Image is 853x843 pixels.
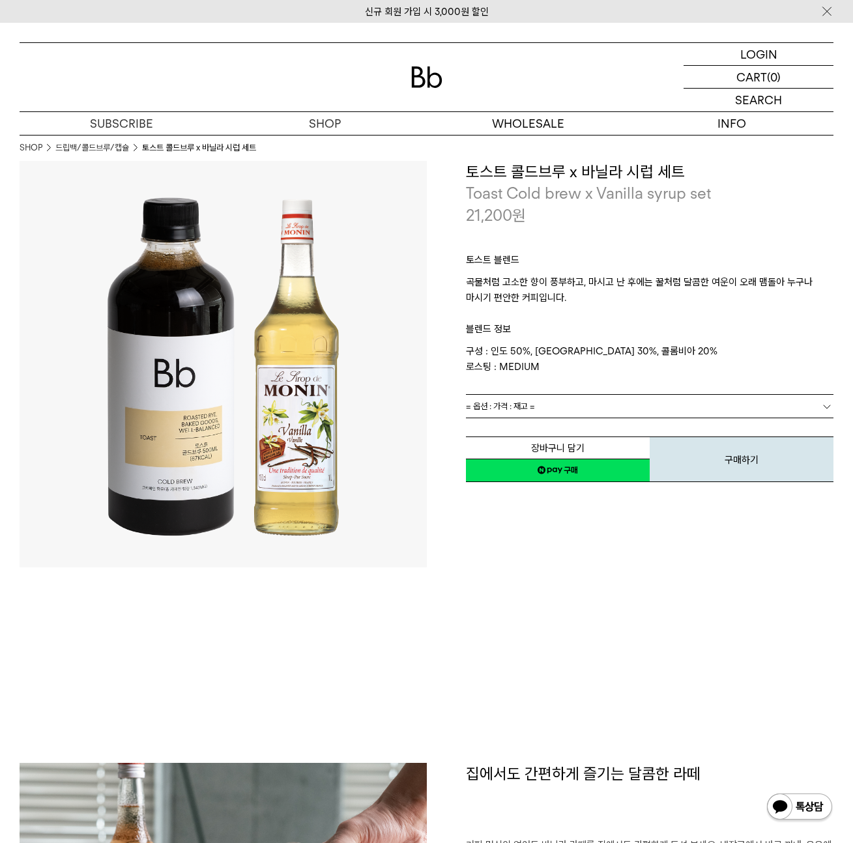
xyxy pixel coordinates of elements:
p: 블렌드 정보 [466,306,834,343]
p: LOGIN [740,43,777,65]
span: 원 [512,206,526,225]
h1: 집에서도 간편하게 즐기는 달콤한 라떼 [466,763,834,837]
p: CART [736,66,767,88]
img: 토스트 콜드브루 x 바닐라 시럽 세트 [20,161,427,568]
a: SHOP [20,141,42,154]
a: 새창 [466,459,650,482]
p: 토스트 블렌드 [466,252,834,274]
p: INFO [630,112,833,135]
h3: 토스트 콜드브루 x 바닐라 시럽 세트 [466,161,834,183]
p: Toast Cold brew x Vanilla syrup set [466,182,834,205]
li: 토스트 콜드브루 x 바닐라 시럽 세트 [142,141,256,154]
p: WHOLESALE [427,112,630,135]
p: SEARCH [735,89,782,111]
button: 장바구니 담기 [466,436,650,459]
a: 드립백/콜드브루/캡슐 [55,141,129,154]
img: 카카오톡 채널 1:1 채팅 버튼 [766,792,833,823]
button: 구매하기 [650,436,833,482]
a: CART (0) [684,66,833,89]
p: 곡물처럼 고소한 향이 풍부하고, 마시고 난 후에는 꿀처럼 달콤한 여운이 오래 맴돌아 누구나 마시기 편안한 커피입니다. [466,274,834,306]
img: 로고 [411,66,442,88]
p: 구성 : 인도 50%, [GEOGRAPHIC_DATA] 30%, 콜롬비아 20% 로스팅 : MEDIUM [466,343,834,375]
a: SUBSCRIBE [20,112,223,135]
a: LOGIN [684,43,833,66]
span: = 옵션 : 가격 : 재고 = [466,395,535,418]
p: 21,200 [466,205,526,227]
p: (0) [767,66,781,88]
a: SHOP [223,112,426,135]
a: 신규 회원 가입 시 3,000원 할인 [365,6,489,18]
